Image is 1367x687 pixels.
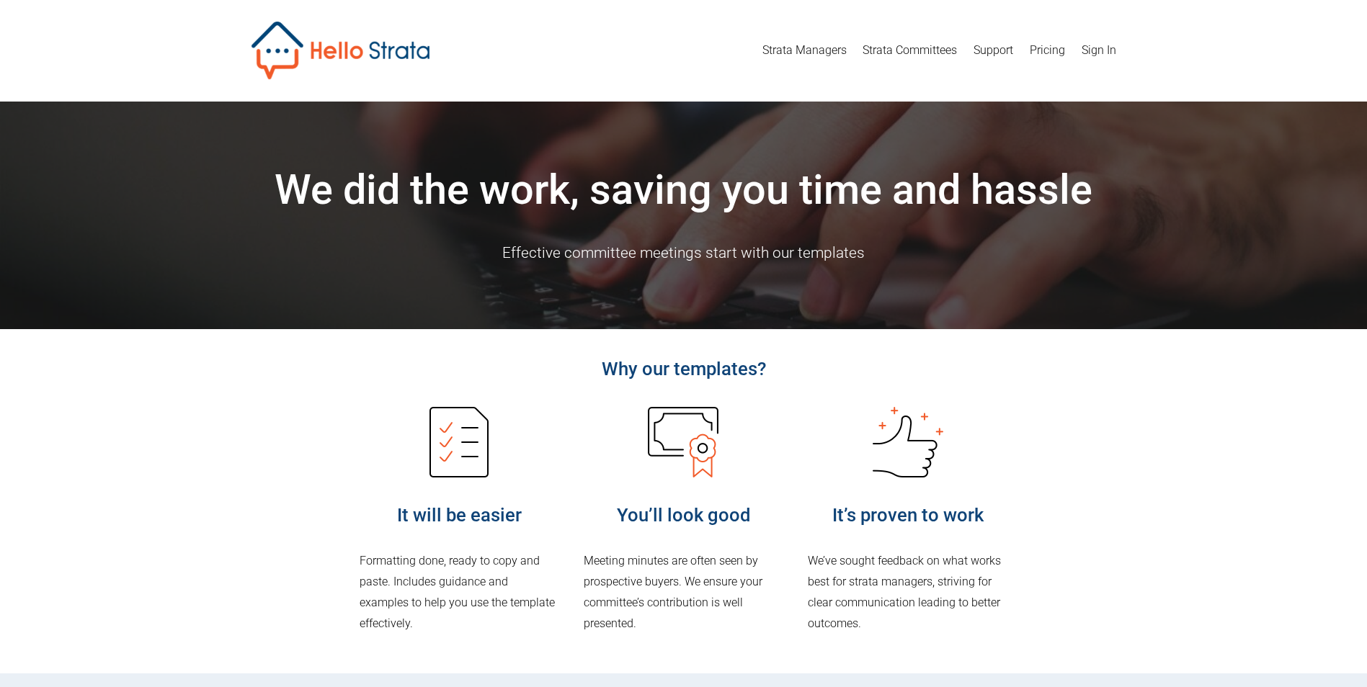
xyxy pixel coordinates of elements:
[584,503,783,528] h4: You’ll look good
[251,164,1116,216] h1: We did the work, saving you time and hassle
[974,39,1013,62] a: Support
[251,22,429,79] img: Hello Strata
[762,39,847,62] a: Strata Managers
[251,240,1116,266] p: Effective committee meetings start with our templates
[360,503,559,528] h4: It will be easier
[360,356,1008,382] h4: Why our templates?
[863,39,957,62] a: Strata Committees
[584,551,783,634] p: Meeting minutes are often seen by prospective buyers. We ensure your committee’s contribution is ...
[808,551,1007,634] p: We’ve sought feedback on what works best for strata managers, striving for clear communication le...
[1030,39,1065,62] a: Pricing
[1082,39,1116,62] a: Sign In
[808,503,1007,528] h4: It’s proven to work
[360,551,559,634] p: Formatting done, ready to copy and paste. Includes guidance and examples to help you use the temp...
